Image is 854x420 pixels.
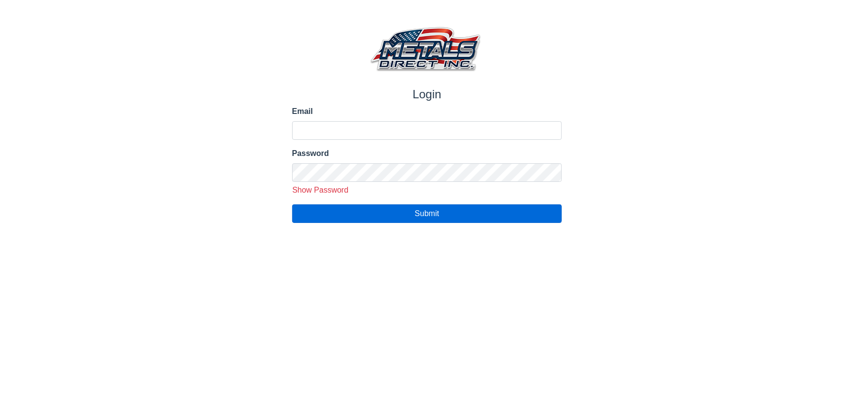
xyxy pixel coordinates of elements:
[292,148,562,159] label: Password
[292,204,562,223] button: Submit
[289,184,352,197] button: Show Password
[292,106,562,117] label: Email
[292,88,562,102] h1: Login
[292,186,348,194] span: Show Password
[415,209,439,218] span: Submit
